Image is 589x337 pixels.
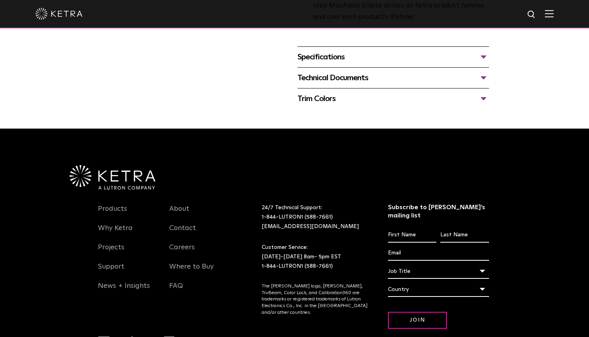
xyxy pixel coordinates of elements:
[388,228,436,243] input: First Name
[98,224,133,242] a: Why Ketra
[169,203,229,300] div: Navigation Menu
[388,312,447,329] input: Join
[70,165,155,190] img: Ketra-aLutronCo_White_RGB
[169,282,183,300] a: FAQ
[388,282,489,297] div: Country
[262,283,368,316] p: The [PERSON_NAME] logo, [PERSON_NAME], TruBeam, Color Lock, and Calibration360 are trademarks or ...
[98,203,158,300] div: Navigation Menu
[98,243,124,261] a: Projects
[262,243,368,271] p: Customer Service: [DATE]-[DATE] 8am- 5pm EST
[262,214,333,220] a: 1-844-LUTRON1 (588-7661)
[98,282,150,300] a: News + Insights
[388,203,489,220] h3: Subscribe to [PERSON_NAME]’s mailing list
[262,203,368,231] p: 24/7 Technical Support:
[297,51,489,63] div: Specifications
[545,10,554,17] img: Hamburger%20Nav.svg
[169,243,195,261] a: Careers
[169,224,196,242] a: Contact
[169,204,189,223] a: About
[297,72,489,84] div: Technical Documents
[388,246,489,261] input: Email
[35,8,83,20] img: ketra-logo-2019-white
[262,224,359,229] a: [EMAIL_ADDRESS][DOMAIN_NAME]
[262,263,333,269] a: 1-844-LUTRON1 (588-7661)
[98,262,124,280] a: Support
[440,228,489,243] input: Last Name
[297,92,489,105] div: Trim Colors
[527,10,537,20] img: search icon
[169,262,214,280] a: Where to Buy
[98,204,127,223] a: Products
[388,264,489,279] div: Job Title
